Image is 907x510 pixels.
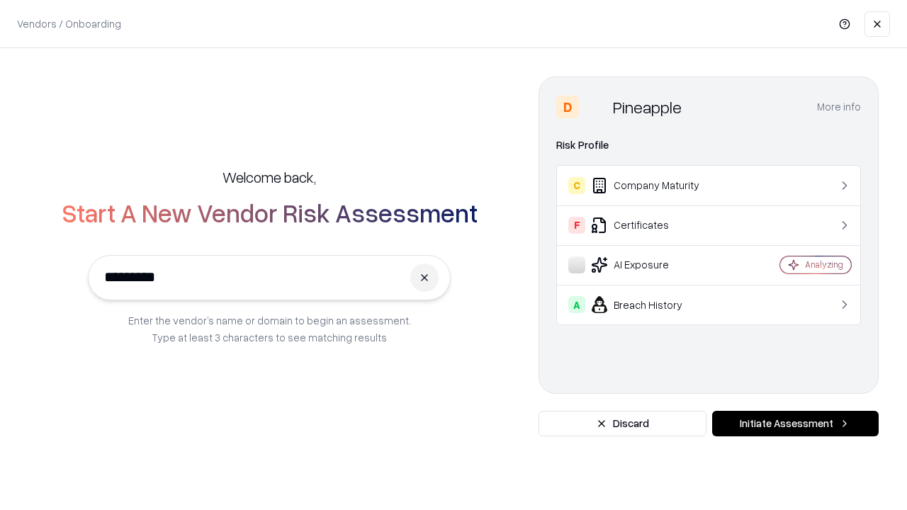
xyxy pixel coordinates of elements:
[128,312,411,346] p: Enter the vendor’s name or domain to begin an assessment. Type at least 3 characters to see match...
[568,296,585,313] div: A
[585,96,607,118] img: Pineapple
[568,256,738,273] div: AI Exposure
[17,16,121,31] p: Vendors / Onboarding
[62,198,478,227] h2: Start A New Vendor Risk Assessment
[222,167,316,187] h5: Welcome back,
[539,411,706,436] button: Discard
[568,177,585,194] div: C
[805,259,843,271] div: Analyzing
[556,137,861,154] div: Risk Profile
[556,96,579,118] div: D
[568,296,738,313] div: Breach History
[568,217,585,234] div: F
[613,96,682,118] div: Pineapple
[568,177,738,194] div: Company Maturity
[568,217,738,234] div: Certificates
[817,94,861,120] button: More info
[712,411,879,436] button: Initiate Assessment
